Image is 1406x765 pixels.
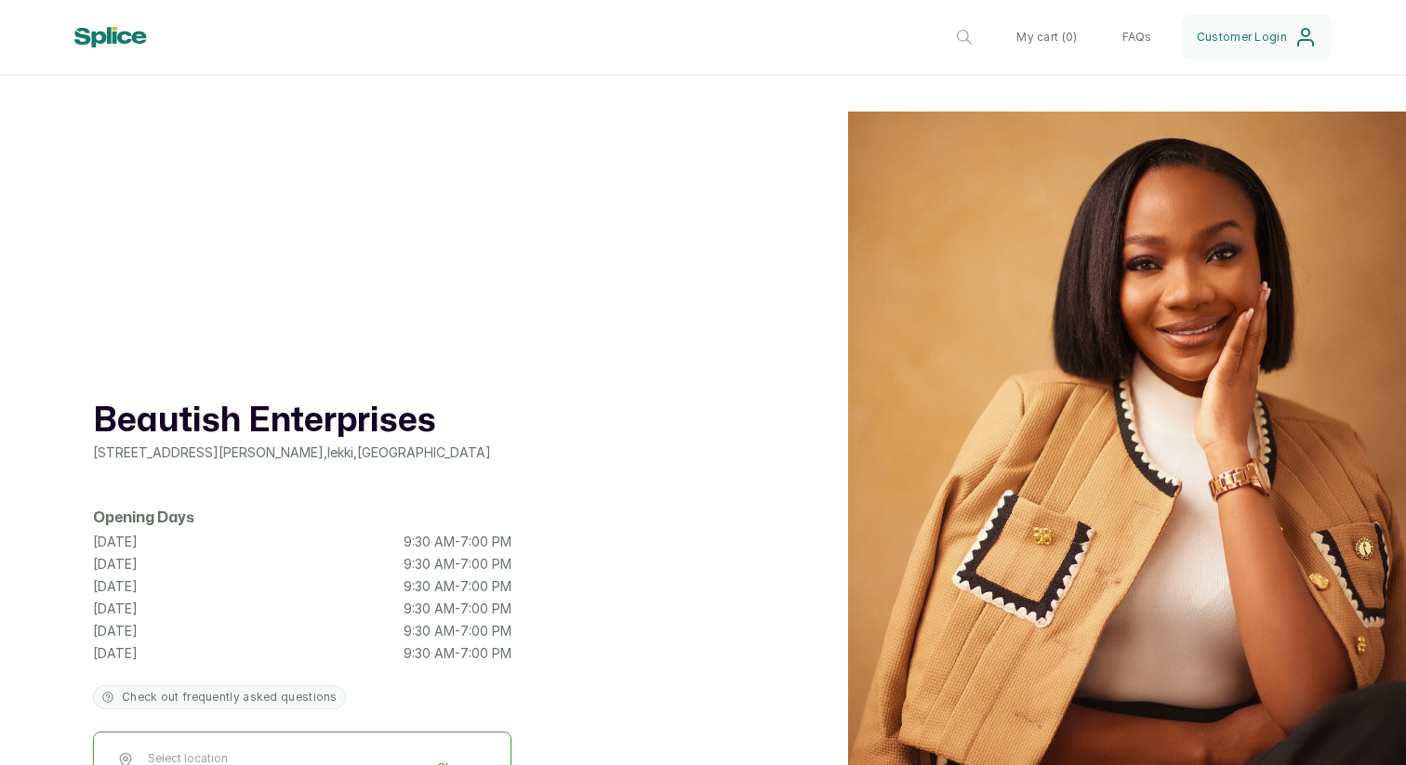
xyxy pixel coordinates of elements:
[1182,15,1332,59] button: Customer Login
[93,685,346,709] button: Check out frequently asked questions
[404,644,511,663] p: 9:30 AM - 7:00 PM
[1108,15,1167,59] button: FAQs
[93,507,511,529] h2: Opening Days
[404,555,511,574] p: 9:30 AM - 7:00 PM
[93,555,138,574] p: [DATE]
[1001,15,1092,59] button: My cart (0)
[93,533,138,551] p: [DATE]
[404,577,511,596] p: 9:30 AM - 7:00 PM
[93,644,138,663] p: [DATE]
[93,600,138,618] p: [DATE]
[1197,30,1287,45] span: Customer Login
[93,399,511,443] h1: Beautish Enterprises
[93,577,138,596] p: [DATE]
[93,622,138,640] p: [DATE]
[404,600,511,618] p: 9:30 AM - 7:00 PM
[93,443,511,462] p: [STREET_ADDRESS][PERSON_NAME] , lekki , [GEOGRAPHIC_DATA]
[404,622,511,640] p: 9:30 AM - 7:00 PM
[404,533,511,551] p: 9:30 AM - 7:00 PM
